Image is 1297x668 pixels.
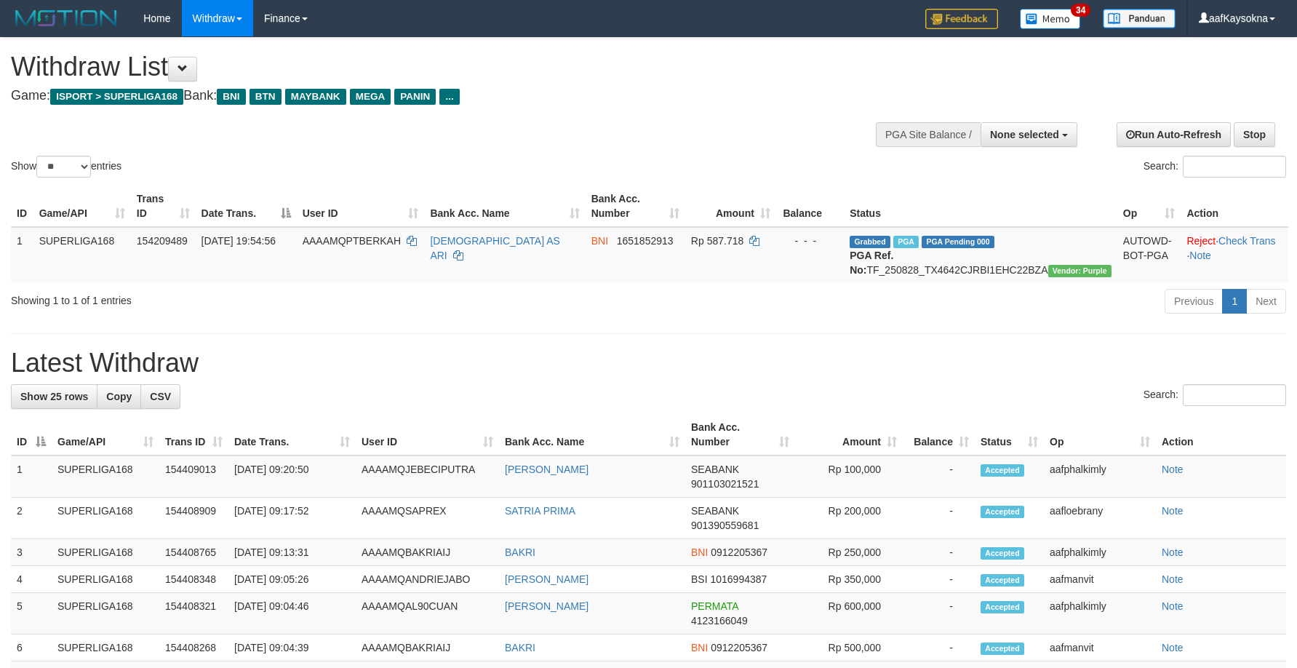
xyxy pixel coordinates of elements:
a: Note [1189,250,1211,261]
div: PGA Site Balance / [876,122,981,147]
td: - [903,456,975,498]
a: Note [1162,464,1184,475]
td: - [903,635,975,661]
td: Rp 250,000 [795,539,903,566]
th: Balance [776,186,844,227]
a: Reject [1186,235,1216,247]
th: Action [1156,414,1286,456]
td: AAAAMQANDRIEJABO [356,566,499,593]
td: aafphalkimly [1044,539,1156,566]
td: AAAAMQBAKRIAIJ [356,635,499,661]
th: Status [844,186,1117,227]
span: Copy 901103021521 to clipboard [691,478,759,490]
td: AAAAMQAL90CUAN [356,593,499,635]
span: MAYBANK [285,89,346,105]
td: SUPERLIGA168 [52,539,159,566]
h4: Game: Bank: [11,89,850,103]
td: 154408909 [159,498,228,539]
td: aafmanvit [1044,635,1156,661]
span: PGA Pending [922,236,994,248]
label: Show entries [11,156,121,178]
th: Op: activate to sort column ascending [1044,414,1156,456]
a: CSV [140,384,180,409]
a: 1 [1222,289,1247,314]
th: User ID: activate to sort column ascending [356,414,499,456]
td: [DATE] 09:13:31 [228,539,356,566]
span: AAAAMQPTBERKAH [303,235,401,247]
td: 154408321 [159,593,228,635]
td: Rp 500,000 [795,635,903,661]
a: Note [1162,546,1184,558]
td: [DATE] 09:04:46 [228,593,356,635]
th: ID [11,186,33,227]
th: Op: activate to sort column ascending [1117,186,1181,227]
td: AUTOWD-BOT-PGA [1117,227,1181,283]
h1: Withdraw List [11,52,850,81]
span: Accepted [981,574,1024,587]
span: Vendor URL: https://trx4.1velocity.biz [1048,265,1112,277]
a: [DEMOGRAPHIC_DATA] AS ARI [430,235,559,261]
td: 4 [11,566,52,593]
td: 154409013 [159,456,228,498]
th: Bank Acc. Name: activate to sort column ascending [424,186,585,227]
a: Check Trans [1218,235,1276,247]
th: Game/API: activate to sort column ascending [52,414,159,456]
td: aafphalkimly [1044,456,1156,498]
td: SUPERLIGA168 [52,456,159,498]
td: TF_250828_TX4642CJRBI1EHC22BZA [844,227,1117,283]
td: 5 [11,593,52,635]
span: Copy [106,391,132,402]
label: Search: [1144,384,1286,406]
a: Copy [97,384,141,409]
span: Accepted [981,601,1024,613]
span: Grabbed [850,236,890,248]
span: BNI [691,546,708,558]
td: 1 [11,227,33,283]
div: Showing 1 to 1 of 1 entries [11,287,530,308]
b: PGA Ref. No: [850,250,893,276]
td: 2 [11,498,52,539]
span: Copy 901390559681 to clipboard [691,520,759,531]
a: SATRIA PRIMA [505,505,575,517]
span: Accepted [981,506,1024,518]
span: 34 [1071,4,1090,17]
span: Copy 4123166049 to clipboard [691,615,748,627]
input: Search: [1183,156,1286,178]
span: None selected [990,129,1059,140]
span: PERMATA [691,600,738,612]
a: Stop [1234,122,1275,147]
a: Show 25 rows [11,384,97,409]
select: Showentries [36,156,91,178]
td: Rp 100,000 [795,456,903,498]
td: [DATE] 09:04:39 [228,635,356,661]
span: Copy 1651852913 to clipboard [617,235,674,247]
th: Date Trans.: activate to sort column descending [196,186,297,227]
td: 154408268 [159,635,228,661]
td: AAAAMQJEBECIPUTRA [356,456,499,498]
td: SUPERLIGA168 [52,593,159,635]
a: Previous [1165,289,1223,314]
td: aafphalkimly [1044,593,1156,635]
td: Rp 200,000 [795,498,903,539]
th: Action [1181,186,1288,227]
td: - [903,593,975,635]
h1: Latest Withdraw [11,349,1286,378]
td: 154408348 [159,566,228,593]
td: aafloebrany [1044,498,1156,539]
a: [PERSON_NAME] [505,600,588,612]
img: Button%20Memo.svg [1020,9,1081,29]
span: Copy 0912205367 to clipboard [711,546,767,558]
th: Trans ID: activate to sort column ascending [159,414,228,456]
th: Game/API: activate to sort column ascending [33,186,131,227]
td: SUPERLIGA168 [33,227,131,283]
label: Search: [1144,156,1286,178]
span: Rp 587.718 [691,235,743,247]
span: 154209489 [137,235,188,247]
th: Bank Acc. Number: activate to sort column ascending [586,186,685,227]
a: [PERSON_NAME] [505,464,588,475]
td: [DATE] 09:17:52 [228,498,356,539]
th: Trans ID: activate to sort column ascending [131,186,196,227]
td: aafmanvit [1044,566,1156,593]
input: Search: [1183,384,1286,406]
a: [PERSON_NAME] [505,573,588,585]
